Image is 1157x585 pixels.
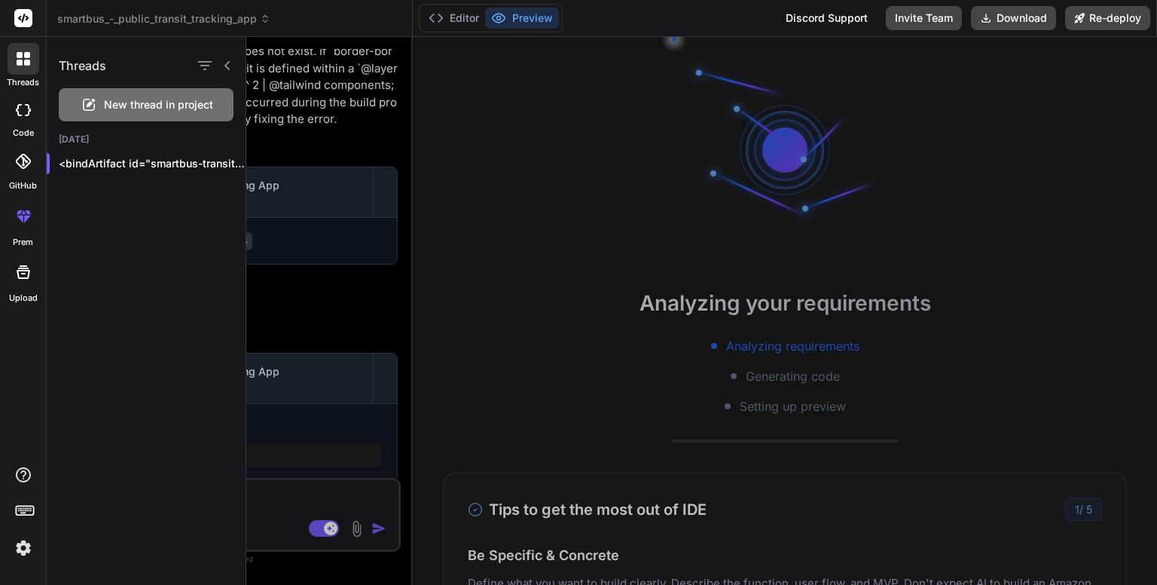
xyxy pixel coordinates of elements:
[13,127,34,139] label: code
[59,156,246,171] p: <bindArtifact id="smartbus-transit-app" title="SmartBus - Public Transit Tracking...
[777,6,877,30] div: Discord Support
[57,11,270,26] span: smartbus_-_public_transit_tracking_app
[47,133,246,145] h2: [DATE]
[1065,6,1150,30] button: Re-deploy
[13,236,33,249] label: prem
[971,6,1056,30] button: Download
[11,535,36,561] img: settings
[59,57,106,75] h1: Threads
[7,76,39,89] label: threads
[9,292,38,305] label: Upload
[485,8,559,29] button: Preview
[423,8,485,29] button: Editor
[9,179,37,192] label: GitHub
[104,97,213,112] span: New thread in project
[886,6,962,30] button: Invite Team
